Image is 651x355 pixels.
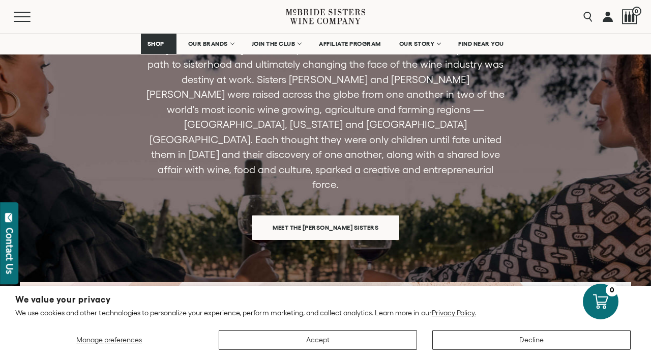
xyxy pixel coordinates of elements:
[452,34,511,54] a: FIND NEAR YOU
[252,40,295,47] span: JOIN THE CLUB
[144,42,507,193] p: The [PERSON_NAME] Sisters story is one like no other. One could say that their path to sisterhood...
[606,284,618,296] div: 0
[432,330,631,350] button: Decline
[319,40,381,47] span: AFFILIATE PROGRAM
[15,295,636,304] h2: We value your privacy
[393,34,447,54] a: OUR STORY
[5,228,15,274] div: Contact Us
[632,7,641,16] span: 0
[245,34,308,54] a: JOIN THE CLUB
[255,217,396,237] span: Meet the [PERSON_NAME] Sisters
[76,336,142,344] span: Manage preferences
[15,308,636,317] p: We use cookies and other technologies to personalize your experience, perform marketing, and coll...
[432,309,476,317] a: Privacy Policy.
[182,34,240,54] a: OUR BRANDS
[219,330,417,350] button: Accept
[312,34,388,54] a: AFFILIATE PROGRAM
[141,34,176,54] a: SHOP
[252,215,399,240] a: Meet the [PERSON_NAME] Sisters
[188,40,228,47] span: OUR BRANDS
[458,40,504,47] span: FIND NEAR YOU
[14,12,50,22] button: Mobile Menu Trigger
[399,40,435,47] span: OUR STORY
[15,330,203,350] button: Manage preferences
[147,40,165,47] span: SHOP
